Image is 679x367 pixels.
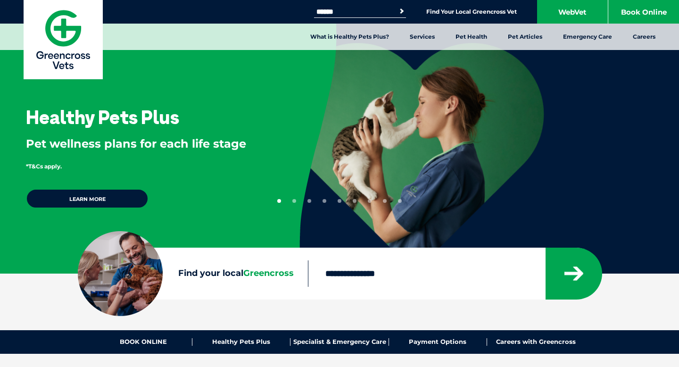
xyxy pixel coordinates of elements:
a: What is Healthy Pets Plus? [300,24,399,50]
a: Healthy Pets Plus [192,338,290,346]
a: Careers with Greencross [487,338,585,346]
button: 9 of 9 [398,199,402,203]
a: Pet Articles [497,24,553,50]
span: *T&Cs apply. [26,163,62,170]
span: Greencross [243,268,294,278]
a: Pet Health [445,24,497,50]
a: Specialist & Emergency Care [290,338,389,346]
h3: Healthy Pets Plus [26,108,179,126]
a: Emergency Care [553,24,622,50]
p: Pet wellness plans for each life stage [26,136,269,152]
button: 2 of 9 [292,199,296,203]
a: Careers [622,24,666,50]
button: 7 of 9 [368,199,372,203]
button: 3 of 9 [307,199,311,203]
a: Find Your Local Greencross Vet [426,8,517,16]
button: 6 of 9 [353,199,356,203]
button: 4 of 9 [323,199,326,203]
button: 1 of 9 [277,199,281,203]
button: 5 of 9 [338,199,341,203]
button: Search [397,7,406,16]
label: Find your local [78,267,308,281]
button: 8 of 9 [383,199,387,203]
a: Learn more [26,189,149,209]
a: Payment Options [389,338,487,346]
a: Services [399,24,445,50]
a: BOOK ONLINE [94,338,192,346]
